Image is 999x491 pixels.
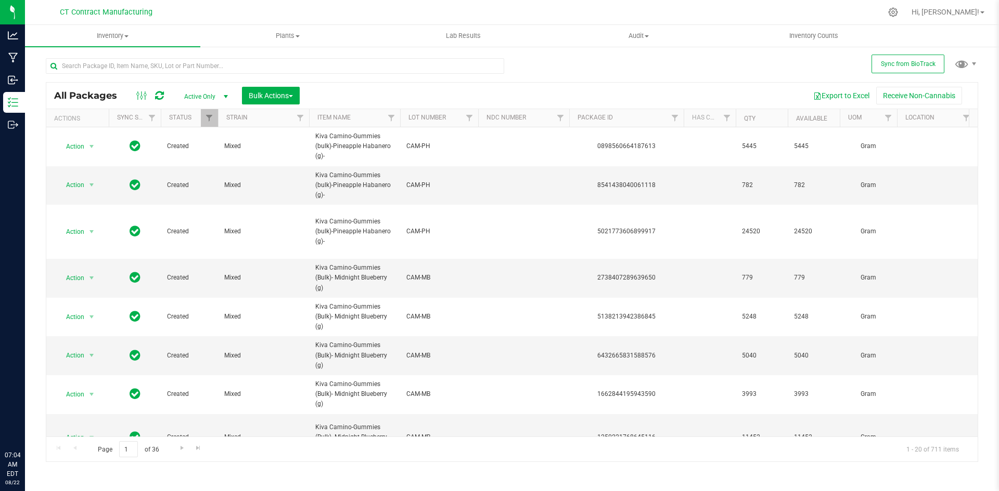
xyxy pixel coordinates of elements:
a: Filter [201,109,218,127]
span: Created [167,432,212,442]
span: 5040 [794,351,834,361]
input: Search Package ID, Item Name, SKU, Lot or Part Number... [46,58,504,74]
span: Created [167,227,212,236]
span: 24520 [794,227,834,236]
span: Gram [846,389,891,399]
span: CAM-MB [406,273,472,283]
span: Audit [552,31,726,41]
div: 5021773606899917 [568,227,685,236]
a: Filter [383,109,400,127]
a: Go to the next page [174,441,189,455]
span: 5248 [742,312,782,322]
span: CAM-PH [406,180,472,190]
a: Qty [744,115,755,122]
span: select [85,271,98,285]
inline-svg: Manufacturing [8,52,18,63]
span: Gram [846,180,891,190]
span: 11452 [794,432,834,442]
span: 779 [742,273,782,283]
span: 782 [794,180,834,190]
span: select [85,139,98,154]
span: 5445 [742,141,782,151]
div: 8541438040061118 [568,180,685,190]
span: 1 - 20 of 711 items [898,441,967,457]
span: Created [167,273,212,283]
span: Kiva Camino-Gummies (bulk)-Pineapple Habanero (g)- [315,170,394,201]
span: 5445 [794,141,834,151]
a: Lot Number [408,114,446,121]
span: Action [57,178,85,192]
span: 782 [742,180,782,190]
span: Created [167,312,212,322]
a: Plants [200,25,376,47]
a: Sync Status [117,114,157,121]
span: 779 [794,273,834,283]
inline-svg: Analytics [8,30,18,41]
span: Gram [846,227,891,236]
span: Action [57,271,85,285]
span: Kiva Camino-Gummies (bulk)-Pineapple Habanero (g)- [315,217,394,247]
span: select [85,224,98,239]
span: select [85,310,98,324]
span: 3993 [742,389,782,399]
a: Filter [144,109,161,127]
span: select [85,348,98,363]
span: In Sync [130,270,140,285]
a: Filter [958,109,975,127]
span: Mixed [224,351,303,361]
span: Mixed [224,389,303,399]
span: In Sync [130,430,140,444]
span: In Sync [130,348,140,363]
span: Mixed [224,432,303,442]
span: All Packages [54,90,127,101]
span: Kiva Camino-Gummies (Bulk)- Midnight Blueberry (g) [315,340,394,370]
span: CAM-MB [406,351,472,361]
span: Bulk Actions [249,91,293,100]
span: In Sync [130,387,140,401]
a: Item Name [317,114,351,121]
div: 6432665831588576 [568,351,685,361]
button: Sync from BioTrack [872,55,944,73]
a: Lab Results [376,25,551,47]
span: Kiva Camino-Gummies (Bulk)- Midnight Blueberry (g) [315,263,394,293]
span: Action [57,430,85,445]
inline-svg: Inventory [8,97,18,108]
a: Location [905,114,934,121]
button: Receive Non-Cannabis [876,87,962,104]
a: Available [796,115,827,122]
a: UOM [848,114,862,121]
div: 1250221768645116 [568,432,685,442]
span: Mixed [224,141,303,151]
span: CAM-PH [406,227,472,236]
span: Gram [846,432,891,442]
span: Kiva Camino-Gummies (Bulk)- Midnight Blueberry (g) [315,302,394,332]
span: Action [57,224,85,239]
div: 5138213942386845 [568,312,685,322]
div: 0898560664187613 [568,141,685,151]
a: Package ID [578,114,613,121]
span: Created [167,389,212,399]
span: Inventory Counts [775,31,852,41]
a: Filter [292,109,309,127]
span: Inventory [25,31,200,41]
span: Gram [846,273,891,283]
span: Action [57,348,85,363]
span: Hi, [PERSON_NAME]! [912,8,979,16]
p: 08/22 [5,479,20,486]
a: Filter [461,109,478,127]
a: Filter [719,109,736,127]
span: Action [57,139,85,154]
span: Plants [201,31,375,41]
a: Filter [880,109,897,127]
span: CAM-MB [406,432,472,442]
span: CAM-MB [406,312,472,322]
input: 1 [119,441,138,457]
a: Go to the last page [191,441,206,455]
span: Lab Results [432,31,495,41]
div: Manage settings [887,7,900,17]
span: Page of 36 [89,441,168,457]
p: 07:04 AM EDT [5,450,20,479]
a: Strain [226,114,248,121]
span: select [85,387,98,402]
span: Mixed [224,180,303,190]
